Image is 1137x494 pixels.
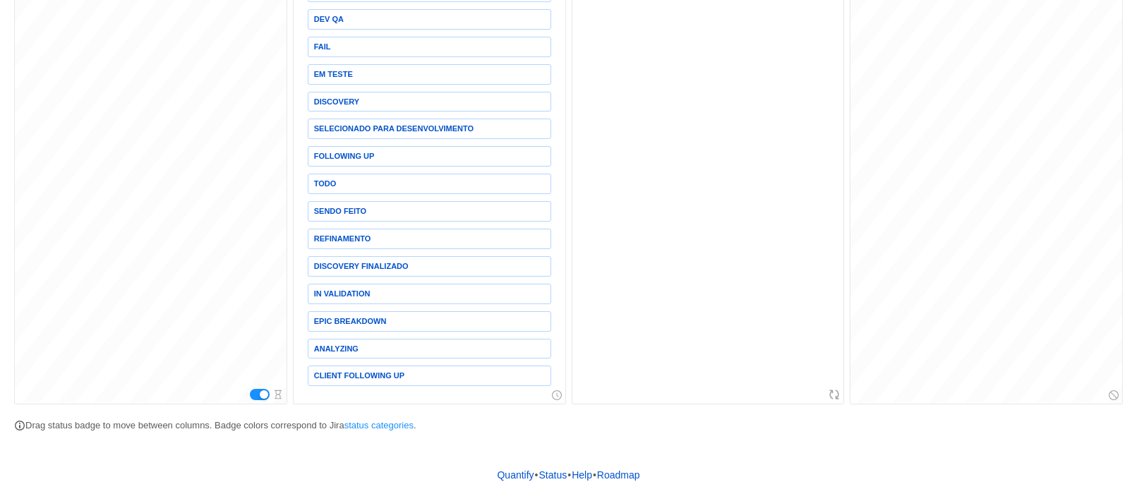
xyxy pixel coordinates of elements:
span: FOLLOWING UP [314,152,375,160]
span: Todo [314,180,337,188]
span: EPIC BREAKDOWN [314,318,387,325]
a: status categories [344,420,414,430]
span: Discovery [314,98,359,106]
a: Roadmap [596,464,641,486]
span: IN VALIDATION [314,290,371,298]
a: Quantify [496,464,534,486]
span: • [593,469,596,481]
i: icon: clock-circle [552,390,562,400]
a: Help [571,464,593,486]
span: • [535,469,539,481]
i: icon: stop [1109,390,1119,400]
span: • [567,469,571,481]
span: DISCOVERY FINALIZADO [314,263,409,270]
p: Drag status badge to move between columns. Badge colors correspond to Jira . [14,418,1123,433]
a: Status [539,464,568,486]
span: REFINAMENTO [314,235,371,243]
span: Fail [314,43,331,51]
span: DEV QA [314,16,344,23]
span: Sendo feito [314,207,366,215]
span: Selecionado para Desenvolvimento [314,125,474,133]
span: ANALYZING [314,345,359,353]
i: icon: hourglass [273,390,283,399]
span: Em Teste [314,71,353,78]
span: CLIENT FOLLOWING UP [314,372,404,380]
